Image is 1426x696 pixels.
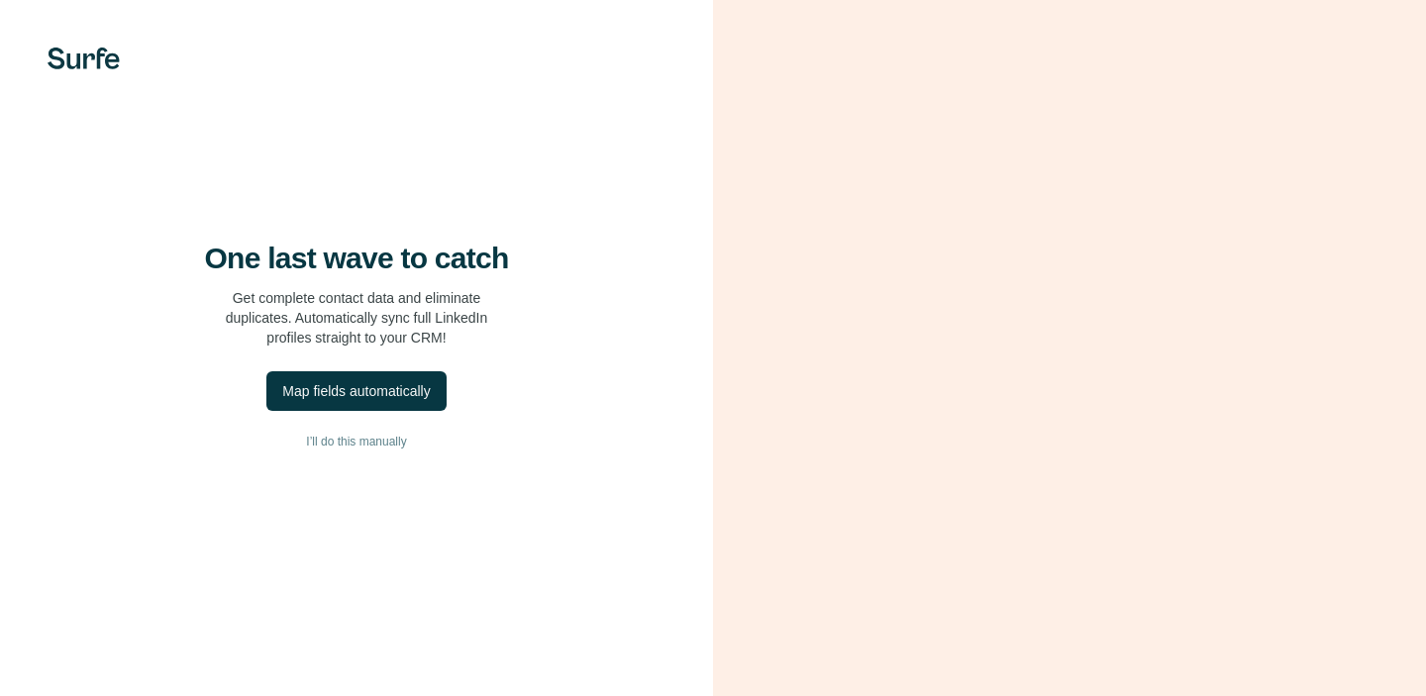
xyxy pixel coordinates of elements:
[282,381,430,401] div: Map fields automatically
[48,48,120,69] img: Surfe's logo
[226,288,488,348] p: Get complete contact data and eliminate duplicates. Automatically sync full LinkedIn profiles str...
[306,433,406,450] span: I’ll do this manually
[266,371,446,411] button: Map fields automatically
[205,241,509,276] h4: One last wave to catch
[40,427,673,456] button: I’ll do this manually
